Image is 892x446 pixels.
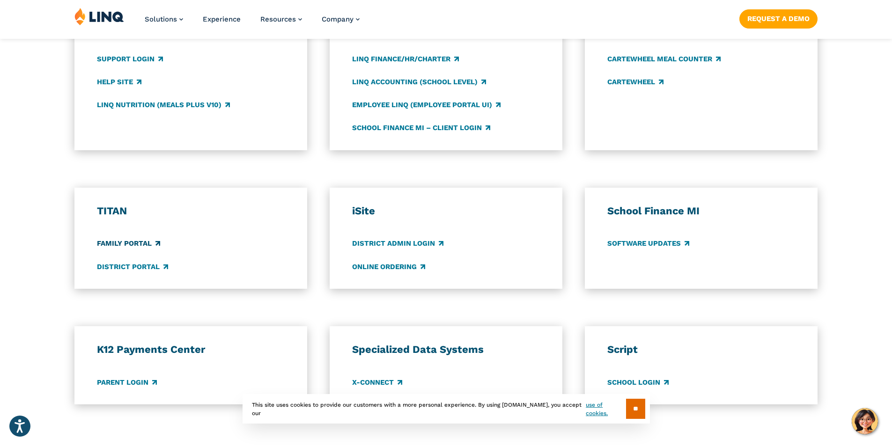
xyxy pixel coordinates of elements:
a: Family Portal [97,239,160,249]
a: Experience [203,15,241,23]
a: LINQ Accounting (school level) [352,77,486,87]
a: Support Login [97,54,163,64]
a: LINQ Finance/HR/Charter [352,54,459,64]
a: Parent Login [97,377,157,388]
a: Online Ordering [352,262,425,272]
a: District Admin Login [352,239,443,249]
h3: School Finance MI [607,205,796,218]
a: X-Connect [352,377,402,388]
a: Request a Demo [739,9,818,28]
a: Solutions [145,15,183,23]
h3: Script [607,343,796,356]
nav: Button Navigation [739,7,818,28]
a: Resources [260,15,302,23]
h3: K12 Payments Center [97,343,285,356]
a: Software Updates [607,239,689,249]
a: use of cookies. [586,401,626,417]
h3: TITAN [97,205,285,218]
a: CARTEWHEEL [607,77,663,87]
a: School Finance MI – Client Login [352,123,490,133]
h3: iSite [352,205,540,218]
span: Company [322,15,354,23]
a: Employee LINQ (Employee Portal UI) [352,100,501,110]
a: CARTEWHEEL Meal Counter [607,54,721,64]
a: Company [322,15,360,23]
img: LINQ | K‑12 Software [74,7,124,25]
div: This site uses cookies to provide our customers with a more personal experience. By using [DOMAIN... [243,394,650,424]
button: Hello, have a question? Let’s chat. [852,408,878,434]
h3: Specialized Data Systems [352,343,540,356]
a: School Login [607,377,669,388]
span: Solutions [145,15,177,23]
a: District Portal [97,262,168,272]
a: Help Site [97,77,141,87]
span: Resources [260,15,296,23]
nav: Primary Navigation [145,7,360,38]
a: LINQ Nutrition (Meals Plus v10) [97,100,230,110]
